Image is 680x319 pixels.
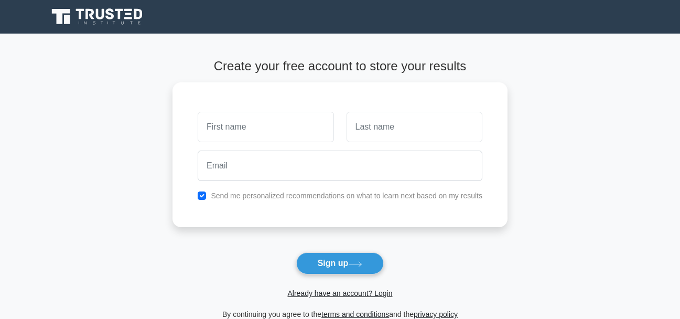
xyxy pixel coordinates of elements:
a: Already have an account? Login [287,289,392,297]
input: First name [198,112,333,142]
input: Email [198,151,482,181]
a: terms and conditions [321,310,389,318]
label: Send me personalized recommendations on what to learn next based on my results [211,192,482,200]
h4: Create your free account to store your results [172,59,508,74]
button: Sign up [296,252,384,274]
a: privacy policy [414,310,458,318]
input: Last name [347,112,482,142]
